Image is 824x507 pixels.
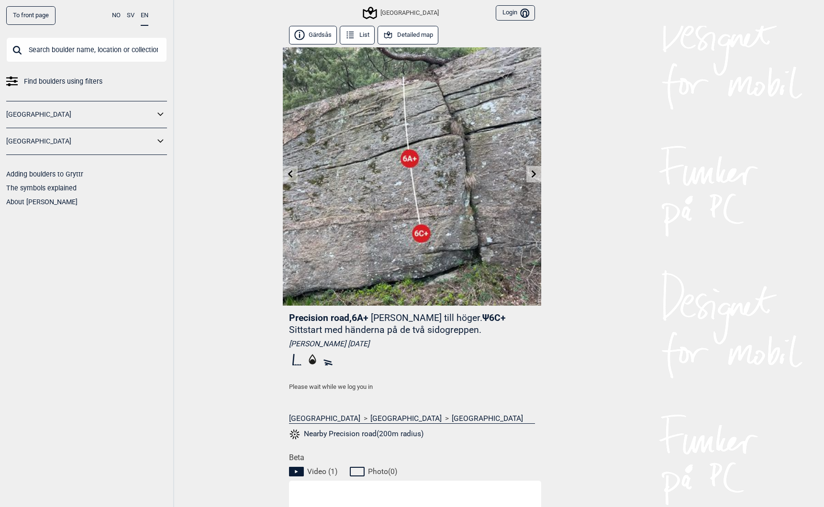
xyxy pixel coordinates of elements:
[127,6,134,25] button: SV
[289,324,481,335] p: Sittstart med händerna på de två sidogreppen.
[307,467,337,476] span: Video ( 1 )
[289,428,423,441] button: Nearby Precision road(200m radius)
[289,312,506,335] span: Ψ 6C+
[289,382,535,392] p: Please wait while we log you in
[6,108,155,121] a: [GEOGRAPHIC_DATA]
[289,339,535,349] div: [PERSON_NAME] [DATE]
[340,26,375,44] button: List
[289,26,337,44] button: Gärdsås
[283,47,541,306] img: Precision road
[6,170,83,178] a: Adding boulders to Gryttr
[6,75,167,88] a: Find boulders using filters
[6,134,155,148] a: [GEOGRAPHIC_DATA]
[371,312,482,323] p: [PERSON_NAME] till höger.
[370,414,442,423] a: [GEOGRAPHIC_DATA]
[368,467,397,476] span: Photo ( 0 )
[378,26,438,44] button: Detailed map
[6,184,77,192] a: The symbols explained
[289,414,360,423] a: [GEOGRAPHIC_DATA]
[452,414,523,423] a: [GEOGRAPHIC_DATA]
[141,6,148,26] button: EN
[112,6,121,25] button: NO
[6,6,56,25] a: To front page
[289,414,535,423] nav: > >
[364,7,439,19] div: [GEOGRAPHIC_DATA]
[289,312,368,323] span: Precision road , 6A+
[24,75,102,88] span: Find boulders using filters
[6,37,167,62] input: Search boulder name, location or collection
[6,198,78,206] a: About [PERSON_NAME]
[496,5,535,21] button: Login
